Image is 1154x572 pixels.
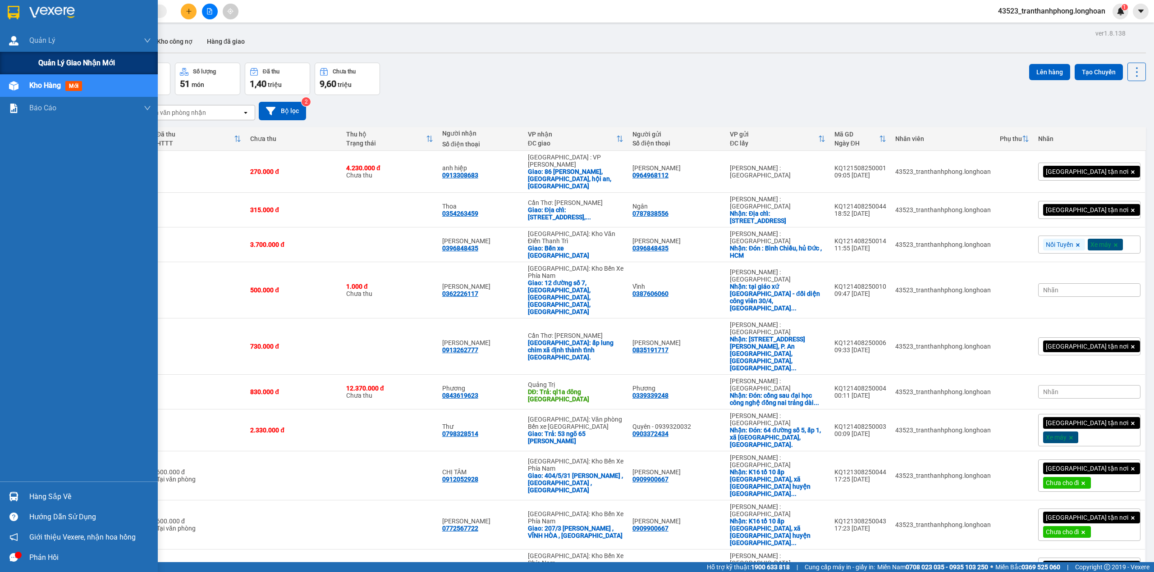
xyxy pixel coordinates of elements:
div: [GEOGRAPHIC_DATA]: Kho Văn Điển Thanh Trì [528,230,623,245]
th: Toggle SortBy [342,127,438,151]
div: LÝ HÙNG CƯỜNG [632,164,721,172]
div: KQ121408250006 [834,339,886,346]
div: Giao: Bến xe TP Lạng Sơn [528,245,623,259]
div: 0835191717 [632,346,669,354]
div: 0798328514 [442,430,478,437]
div: Chọn văn phòng nhận [144,108,206,117]
span: aim [227,8,234,14]
div: 43523_tranthanhphong.longhoan [895,241,991,248]
div: Chưa thu [346,283,433,297]
div: 315.000 đ [250,206,337,213]
span: Nhãn [1043,388,1058,395]
span: 43523_tranthanhphong.longhoan [991,5,1113,17]
span: ... [791,539,797,546]
span: plus [186,8,192,14]
div: 2.330.000 đ [250,427,337,434]
span: mới [65,81,82,91]
div: Ngày ĐH [834,140,879,147]
div: KQ121308250043 [834,518,886,525]
div: Trần Lữ Khánh An [632,339,721,346]
div: 09:47 [DATE] [834,290,886,297]
th: Toggle SortBy [995,127,1034,151]
span: 9,60 [320,78,336,89]
div: 11:55 [DATE] [834,245,886,252]
img: warehouse-icon [9,492,18,501]
div: anh hiệp [442,164,519,172]
svg: open [242,109,249,116]
div: 270.000 đ [250,168,337,175]
div: [PERSON_NAME] : [GEOGRAPHIC_DATA] [730,377,825,392]
div: Minh Tưởng [442,339,519,346]
span: Hỗ trợ kỹ thuật: [707,562,790,572]
div: Đã thu [156,131,234,138]
span: question-circle [9,513,18,521]
th: Toggle SortBy [152,127,246,151]
span: [GEOGRAPHIC_DATA] tận nơi [1046,464,1128,472]
div: Giao: 12 đường số 7, phong châu, đất lành, vĩnh thái, Nha Trang [528,279,623,315]
span: triệu [268,81,282,88]
span: [GEOGRAPHIC_DATA] tận nơi [1046,419,1128,427]
div: [PERSON_NAME] : [GEOGRAPHIC_DATA] [730,503,825,518]
div: 43523_tranthanhphong.longhoan [895,343,991,350]
button: Số lượng51món [175,63,240,95]
span: Xe máy [1046,433,1067,441]
strong: BIÊN NHẬN VẬN CHUYỂN BẢO AN EXPRESS [20,13,189,23]
div: Nhận: Đón: cổng sau đại học công nghệ đồng nai trảng dài biên hoà [730,392,825,406]
div: [GEOGRAPHIC_DATA]: Kho Bến Xe Phía Nam [528,265,623,279]
div: Dương Văn Hiệu [632,237,721,245]
div: Quyên - 0939320032 [632,423,721,430]
div: DĐ: Trả: ql1a đông hà quảng trị [528,388,623,403]
div: 4.230.000 đ [346,164,433,172]
div: 43523_tranthanhphong.longhoan [895,168,991,175]
div: 0912052928 [442,476,478,483]
th: Toggle SortBy [725,127,830,151]
span: [GEOGRAPHIC_DATA] tận nơi [1046,513,1128,522]
span: 51 [180,78,190,89]
div: 12.370.000 đ [346,385,433,392]
button: plus [181,4,197,19]
div: Minh Khuê [442,283,519,290]
span: món [192,81,204,88]
div: Đã thu [263,68,279,75]
div: 0909900667 [632,476,669,483]
span: triệu [338,81,352,88]
div: Thu hộ [346,131,426,138]
div: Hướng dẫn sử dụng [29,510,151,524]
div: 43523_tranthanhphong.longhoan [895,521,991,528]
span: copyright [1104,564,1110,570]
span: | [1067,562,1068,572]
div: 0362226117 [442,290,478,297]
button: Hàng đã giao [200,31,252,52]
div: [GEOGRAPHIC_DATA]: Kho Bến Xe Phía Nam [528,458,623,472]
div: 0913308683 [442,172,478,179]
div: Số điện thoại [442,141,519,148]
div: 0909900667 [632,525,669,532]
span: Miền Nam [877,562,988,572]
div: Thư [442,423,519,430]
div: 43523_tranthanhphong.longhoan [895,427,991,434]
div: Nhân viên [895,135,991,142]
strong: 0708 023 035 - 0935 103 250 [906,563,988,571]
div: Tại văn phòng [156,476,241,483]
div: [GEOGRAPHIC_DATA]: Kho Bến Xe Phía Nam [528,510,623,525]
span: Kho hàng [29,81,61,90]
span: [GEOGRAPHIC_DATA] tận nơi [1046,168,1128,176]
div: Giao: Địa chỉ: 162 tổ 87 khóm Mỹ Thiện, phường 3, TP Cao Lãnh, Đồng Tháp [528,206,623,221]
span: down [144,104,151,112]
div: ver 1.8.138 [1095,28,1126,38]
span: Chưa cho đi [1046,479,1079,487]
span: ... [791,490,797,497]
div: Nhận: Địa chỉ: 1A đường số 7, Linh Chiểu, Thủ Đức [730,210,825,224]
img: icon-new-feature [1117,7,1125,15]
div: 730.000 đ [250,343,337,350]
img: logo-vxr [8,6,19,19]
div: 43523_tranthanhphong.longhoan [895,206,991,213]
div: Trạng thái [346,140,426,147]
span: Cung cấp máy in - giấy in: [805,562,875,572]
div: [PERSON_NAME] : [GEOGRAPHIC_DATA] [730,230,825,245]
div: Phương [442,385,519,392]
div: Giao: 404/5/31 LÊ HỒNG PHONG , PHƯỚC LONG , NHA TRANG [528,472,623,494]
th: Toggle SortBy [830,127,891,151]
img: warehouse-icon [9,81,18,91]
span: ... [814,399,819,406]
